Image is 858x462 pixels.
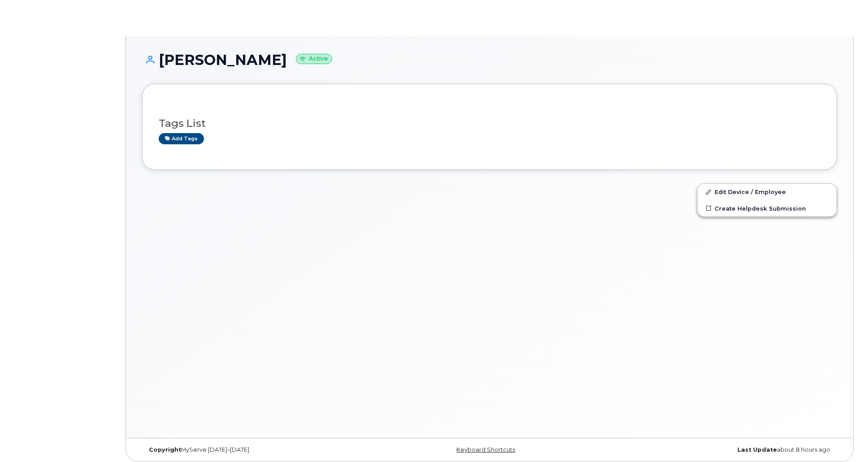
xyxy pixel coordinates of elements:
h1: [PERSON_NAME] [142,52,837,68]
strong: Last Update [737,446,777,453]
a: Create Helpdesk Submission [698,200,836,216]
h3: Tags List [159,118,820,129]
a: Keyboard Shortcuts [456,446,515,453]
a: Edit Device / Employee [698,184,836,200]
a: Add tags [159,133,204,144]
div: about 8 hours ago [605,446,837,453]
strong: Copyright [149,446,181,453]
small: Active [296,54,332,64]
div: MyServe [DATE]–[DATE] [142,446,374,453]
